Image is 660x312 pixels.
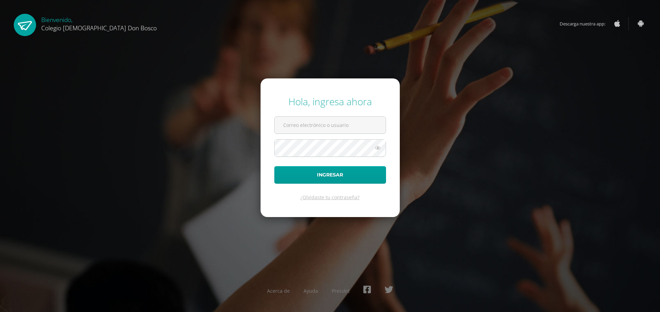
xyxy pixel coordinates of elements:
input: Correo electrónico o usuario [275,117,386,133]
div: Hola, ingresa ahora [274,95,386,108]
span: Descarga nuestra app: [560,17,612,30]
a: Acerca de [267,288,290,294]
span: Colegio [DEMOGRAPHIC_DATA] Don Bosco [41,24,157,32]
a: Ayuda [304,288,318,294]
a: Presskit [332,288,350,294]
a: ¿Olvidaste tu contraseña? [300,194,360,201]
button: Ingresar [274,166,386,184]
div: Bienvenido, [41,14,157,32]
